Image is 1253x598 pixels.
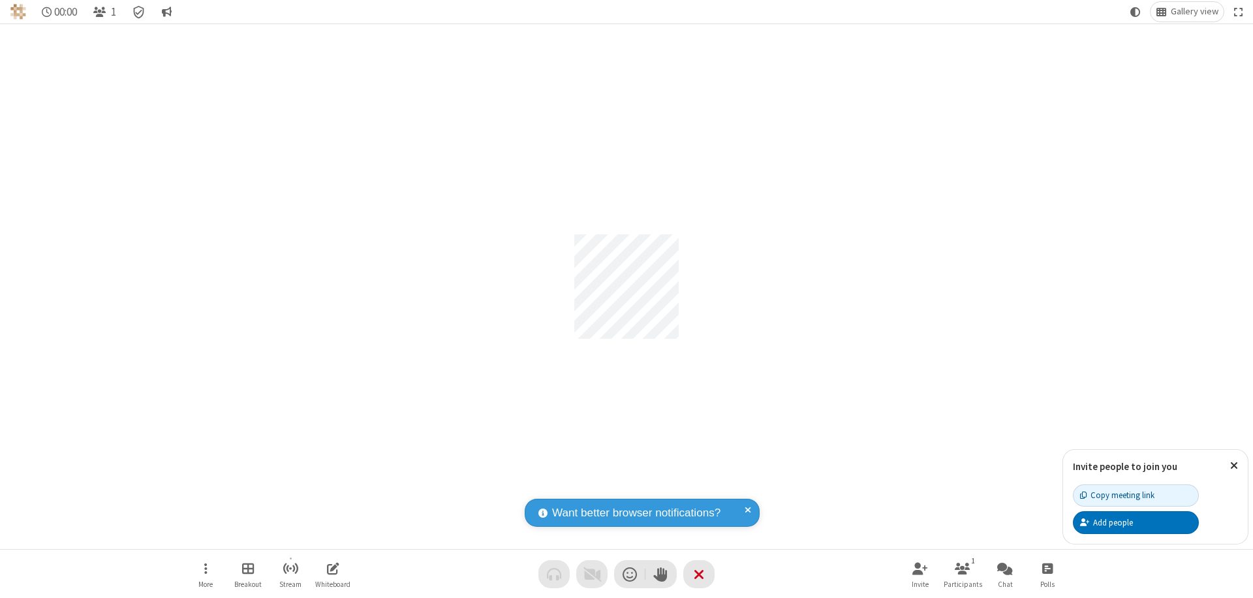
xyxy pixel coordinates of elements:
[1028,556,1067,593] button: Open poll
[1073,511,1199,533] button: Add people
[313,556,352,593] button: Open shared whiteboard
[1151,2,1224,22] button: Change layout
[944,580,982,588] span: Participants
[54,6,77,18] span: 00:00
[315,580,350,588] span: Whiteboard
[901,556,940,593] button: Invite participants (⌘+Shift+I)
[912,580,929,588] span: Invite
[1229,2,1248,22] button: Fullscreen
[1125,2,1146,22] button: Using system theme
[10,4,26,20] img: QA Selenium DO NOT DELETE OR CHANGE
[186,556,225,593] button: Open menu
[37,2,83,22] div: Timer
[111,6,116,18] span: 1
[576,560,608,588] button: Video
[614,560,645,588] button: Send a reaction
[156,2,177,22] button: Conversation
[943,556,982,593] button: Open participant list
[1171,7,1218,17] span: Gallery view
[645,560,677,588] button: Raise hand
[538,560,570,588] button: Audio problem - check your Internet connection or call by phone
[87,2,121,22] button: Open participant list
[198,580,213,588] span: More
[279,580,302,588] span: Stream
[1040,580,1055,588] span: Polls
[552,505,720,522] span: Want better browser notifications?
[1220,450,1248,482] button: Close popover
[1073,460,1177,473] label: Invite people to join you
[127,2,151,22] div: Meeting details Encryption enabled
[234,580,262,588] span: Breakout
[1073,484,1199,507] button: Copy meeting link
[998,580,1013,588] span: Chat
[968,555,979,567] div: 1
[1080,489,1154,501] div: Copy meeting link
[228,556,268,593] button: Manage Breakout Rooms
[271,556,310,593] button: Start streaming
[683,560,715,588] button: End or leave meeting
[985,556,1025,593] button: Open chat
